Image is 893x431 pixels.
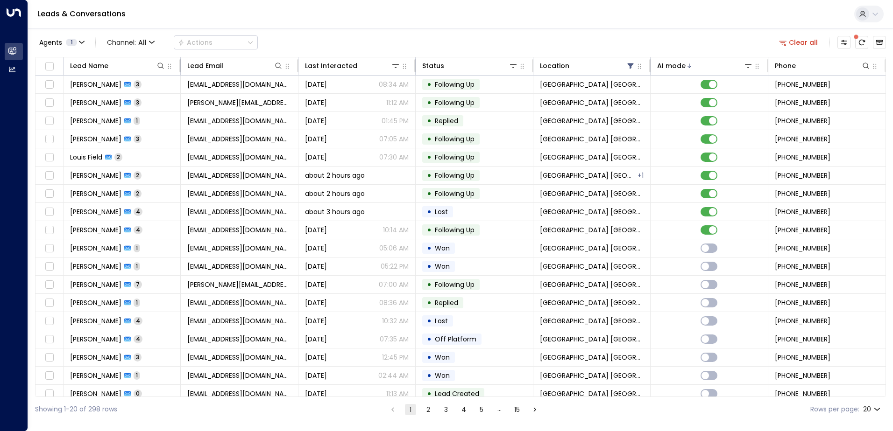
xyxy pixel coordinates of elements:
div: Location [540,60,635,71]
span: Aug 04, 2025 [305,298,327,307]
span: Channel: [103,36,158,49]
span: Jun 19, 2025 [305,243,327,253]
span: 4 [134,208,142,215]
span: 7 [134,280,142,288]
span: Jemal Ahmed Kassim [70,171,121,180]
span: +447957464875 [775,353,830,362]
span: Lily Parry [70,353,121,362]
span: 4 [134,317,142,325]
span: Won [435,353,450,362]
span: Jul 26, 2025 [305,334,327,344]
span: Toggle select row [43,297,55,309]
span: Space Station Kings Heath [540,243,644,253]
span: Space Station Kings Heath [540,280,644,289]
span: Toggle select row [43,243,55,254]
span: Lost [435,207,448,216]
span: Following Up [435,225,475,235]
span: There are new threads available. Refresh the grid to view the latest updates. [855,36,868,49]
span: neil.fisher@sky.com [187,98,291,107]
div: Space Station Kings Heath [638,171,644,180]
div: • [427,258,432,274]
span: Sep 27, 2025 [305,80,327,89]
span: Space Station Kings Heath [540,371,644,380]
span: sexomohe@gmail.com [187,298,291,307]
span: +447835950082 [775,225,830,235]
div: Lead Email [187,60,283,71]
span: Space Station Kings Heath [540,116,644,125]
div: … [494,404,505,415]
span: Archie Tulk [70,116,121,125]
p: 05:06 AM [379,243,409,253]
span: +447824549673 [775,98,830,107]
span: Toggle select row [43,388,55,400]
div: • [427,95,432,111]
span: Toggle select row [43,224,55,236]
span: Won [435,371,450,380]
span: All [138,39,147,46]
button: Go to page 5 [476,404,487,415]
span: Space Station Kings Heath [540,389,644,398]
p: 07:05 AM [379,134,409,144]
div: Button group with a nested menu [174,35,258,49]
p: 12:45 PM [382,353,409,362]
span: archietulk@outlook.com [187,116,291,125]
p: 10:32 AM [382,316,409,326]
div: Status [422,60,517,71]
span: Space Station Kings Heath [540,225,644,235]
span: Neha Patel [70,371,121,380]
div: Phone [775,60,871,71]
span: Sep 27, 2025 [305,134,327,144]
span: Space Station Kings Heath [540,134,644,144]
span: Toggle select row [43,170,55,181]
span: sumayah.jada@icloud.com [187,80,291,89]
span: diana.laird555@yahoo.com [187,280,291,289]
span: 2 [134,189,142,197]
span: Toggle select row [43,79,55,90]
span: +447747650739 [775,334,830,344]
div: Last Interacted [305,60,357,71]
span: +447736085321 [775,316,830,326]
div: • [427,149,432,165]
span: Catalin Stoian [70,389,121,398]
p: 07:00 AM [379,280,409,289]
span: +447521220540 [775,371,830,380]
span: +447823393896 [775,80,830,89]
span: Lead Created [435,389,479,398]
span: Toggle select row [43,279,55,291]
span: Charles Conaty [70,207,121,216]
nav: pagination navigation [387,403,541,415]
span: Louis Field [70,153,102,162]
span: 3 [134,80,142,88]
div: • [427,222,432,238]
div: • [427,386,432,402]
div: • [427,113,432,129]
div: • [427,277,432,292]
span: +447868397069 [775,134,830,144]
span: Diana Laird [70,280,121,289]
button: Go to page 15 [511,404,523,415]
span: Simone Davies [70,80,121,89]
span: Aug 05, 2025 [305,316,327,326]
button: Channel:All [103,36,158,49]
span: Neil Fisher [70,98,121,107]
span: Following Up [435,98,475,107]
span: Toggle select row [43,133,55,145]
span: 2 [134,171,142,179]
span: 1 [134,244,140,252]
span: Jimifashion11@gmail.com [187,171,291,180]
span: 3 [134,353,142,361]
span: Space Station Castle Bromwich [540,171,637,180]
div: Actions [178,38,213,47]
span: Following Up [435,280,475,289]
span: Toggle select row [43,97,55,109]
button: page 1 [405,404,416,415]
span: Space Station Kings Heath [540,153,644,162]
span: Yesterday [305,153,327,162]
button: Clear all [775,36,822,49]
span: Ashley Holt [70,189,121,198]
span: Space Station Kings Heath [540,353,644,362]
span: Tina Wilson [70,134,121,144]
span: +447949260491 [775,280,830,289]
div: • [427,204,432,220]
span: Toggle select row [43,315,55,327]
